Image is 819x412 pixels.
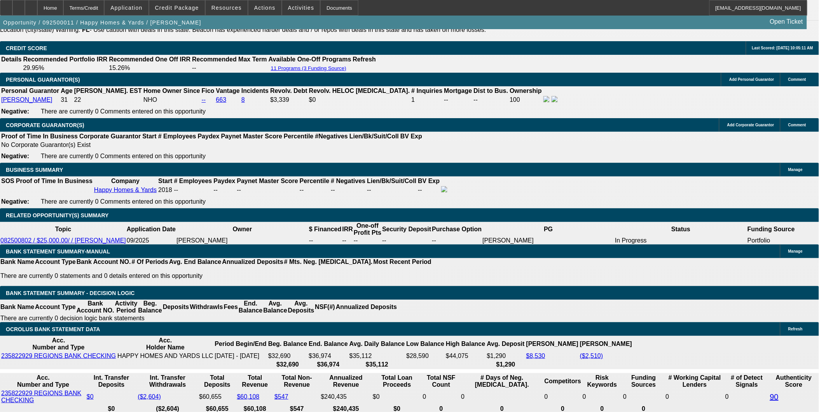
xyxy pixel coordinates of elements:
[6,122,84,128] span: CORPORATE GUARANTOR(S)
[138,393,161,400] a: ($2,604)
[309,222,342,237] th: $ Financed
[788,123,806,127] span: Comment
[331,187,365,194] div: --
[445,352,485,360] td: $44,075
[108,56,191,63] th: Recommended One Off IRR
[142,133,156,140] b: Start
[308,352,348,360] td: $36,974
[1,96,52,103] a: [PERSON_NAME]
[482,222,615,237] th: PG
[666,393,669,400] span: 0
[126,222,176,237] th: Application Date
[131,258,169,266] th: # Of Periods
[149,0,205,15] button: Credit Package
[727,123,774,127] span: Add Corporate Guarantor
[143,96,201,104] td: NHO
[580,337,632,351] th: [PERSON_NAME]
[79,133,141,140] b: Corporate Guarantor
[284,133,313,140] b: Percentile
[268,337,307,351] th: Beg. Balance
[400,133,422,140] b: BV Exp
[111,178,140,184] b: Company
[202,87,215,94] b: Fico
[373,258,432,266] th: Most Recent Period
[342,237,354,244] td: --
[623,374,664,389] th: Funding Sources
[526,353,545,359] a: $8,530
[143,87,200,94] b: Home Owner Since
[372,374,422,389] th: Total Loan Proceeds
[237,393,260,400] a: $60,108
[473,96,509,104] td: --
[61,87,72,94] b: Age
[241,96,245,103] a: 8
[582,389,622,404] td: 0
[274,374,320,389] th: Total Non-Revenue
[274,393,288,400] a: $547
[198,133,220,140] b: Paydex
[432,237,482,244] td: --
[16,177,93,185] th: Proof of Time In Business
[117,352,213,360] td: HAPPY HOMES AND YARDS LLC
[615,222,747,237] th: Status
[199,389,236,404] td: $60,655
[767,15,806,28] a: Open Ticket
[6,326,100,332] span: OCROLUS BANK STATEMENT DATA
[335,300,397,314] th: Annualized Deposits
[176,237,309,244] td: [PERSON_NAME]
[1,353,116,359] a: 235822929 REGIONS BANK CHECKING
[270,87,307,94] b: Revolv. Debt
[162,300,190,314] th: Deposits
[74,87,142,94] b: [PERSON_NAME]. EST
[115,300,138,314] th: Activity Period
[60,96,73,104] td: 31
[309,87,410,94] b: Revolv. HELOC [MEDICAL_DATA].
[41,153,206,159] span: There are currently 0 Comments entered on this opportunity
[158,178,172,184] b: Start
[314,300,335,314] th: NSF(#)
[169,258,222,266] th: Avg. End Balance
[1,153,29,159] b: Negative:
[315,133,348,140] b: #Negatives
[199,374,236,389] th: Total Deposits
[126,237,176,244] td: 09/2025
[248,0,281,15] button: Actions
[108,64,191,72] td: 15.26%
[241,87,269,94] b: Incidents
[238,300,263,314] th: End. Balance
[418,178,440,184] b: BV Exp
[192,56,267,63] th: Recommended Max Term
[211,5,242,11] span: Resources
[117,337,213,351] th: Acc. Holder Name
[432,222,482,237] th: Purchase Option
[353,237,382,244] td: --
[215,337,267,351] th: Period Begin/End
[1,374,86,389] th: Acc. Number and Type
[788,249,803,253] span: Manage
[216,87,240,94] b: Vantage
[331,178,365,184] b: # Negatives
[423,389,460,404] td: 0
[268,361,307,368] th: $32,690
[752,46,813,50] span: Last Scored: [DATE] 10:05:11 AM
[215,352,267,360] td: [DATE] - [DATE]
[23,56,108,63] th: Recommended Portfolio IRR
[725,389,769,404] td: 0
[1,198,29,205] b: Negative:
[474,87,508,94] b: Dist to Bus.
[342,222,354,237] th: IRR
[35,300,76,314] th: Account Type
[0,237,126,244] a: 082500802 / $25,000.00/ / [PERSON_NAME]
[237,187,298,194] div: --
[788,77,806,82] span: Comment
[6,248,110,255] span: BANK STATEMENT SUMMARY-MANUAL
[268,56,352,63] th: Available One-Off Programs
[411,87,442,94] b: # Inquiries
[441,186,447,192] img: facebook-icon.png
[263,300,287,314] th: Avg. Balance
[367,178,416,184] b: Lien/Bk/Suit/Coll
[213,178,235,184] b: Paydex
[308,337,348,351] th: End. Balance
[94,187,157,193] a: Happy Homes & Yards
[482,237,615,244] td: [PERSON_NAME]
